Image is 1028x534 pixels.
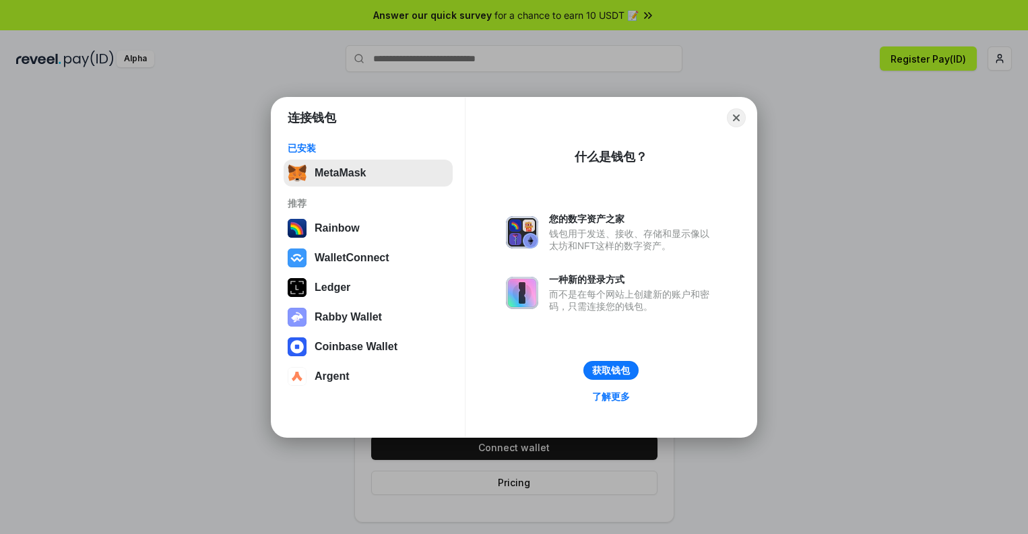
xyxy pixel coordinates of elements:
img: svg+xml,%3Csvg%20xmlns%3D%22http%3A%2F%2Fwww.w3.org%2F2000%2Fsvg%22%20width%3D%2228%22%20height%3... [288,278,307,297]
img: svg+xml,%3Csvg%20xmlns%3D%22http%3A%2F%2Fwww.w3.org%2F2000%2Fsvg%22%20fill%3D%22none%22%20viewBox... [506,277,538,309]
button: Coinbase Wallet [284,333,453,360]
img: svg+xml,%3Csvg%20xmlns%3D%22http%3A%2F%2Fwww.w3.org%2F2000%2Fsvg%22%20fill%3D%22none%22%20viewBox... [288,308,307,327]
div: 钱包用于发送、接收、存储和显示像以太坊和NFT这样的数字资产。 [549,228,716,252]
div: WalletConnect [315,252,389,264]
div: 已安装 [288,142,449,154]
div: 您的数字资产之家 [549,213,716,225]
img: svg+xml,%3Csvg%20width%3D%2228%22%20height%3D%2228%22%20viewBox%3D%220%200%2028%2028%22%20fill%3D... [288,337,307,356]
div: 一种新的登录方式 [549,273,716,286]
img: svg+xml,%3Csvg%20fill%3D%22none%22%20height%3D%2233%22%20viewBox%3D%220%200%2035%2033%22%20width%... [288,164,307,182]
button: Argent [284,363,453,390]
img: svg+xml,%3Csvg%20width%3D%2228%22%20height%3D%2228%22%20viewBox%3D%220%200%2028%2028%22%20fill%3D... [288,367,307,386]
img: svg+xml,%3Csvg%20width%3D%22120%22%20height%3D%22120%22%20viewBox%3D%220%200%20120%20120%22%20fil... [288,219,307,238]
div: Ledger [315,281,350,294]
div: Argent [315,370,350,382]
div: 推荐 [288,197,449,209]
div: Rainbow [315,222,360,234]
div: 什么是钱包？ [575,149,647,165]
img: svg+xml,%3Csvg%20width%3D%2228%22%20height%3D%2228%22%20viewBox%3D%220%200%2028%2028%22%20fill%3D... [288,248,307,267]
img: svg+xml,%3Csvg%20xmlns%3D%22http%3A%2F%2Fwww.w3.org%2F2000%2Fsvg%22%20fill%3D%22none%22%20viewBox... [506,216,538,248]
button: Rainbow [284,215,453,242]
div: 而不是在每个网站上创建新的账户和密码，只需连接您的钱包。 [549,288,716,312]
div: 获取钱包 [592,364,630,376]
button: Ledger [284,274,453,301]
a: 了解更多 [584,388,638,405]
button: MetaMask [284,160,453,187]
div: MetaMask [315,167,366,179]
div: Coinbase Wallet [315,341,397,353]
div: Rabby Wallet [315,311,382,323]
button: WalletConnect [284,244,453,271]
button: 获取钱包 [583,361,639,380]
button: Rabby Wallet [284,304,453,331]
button: Close [727,108,746,127]
h1: 连接钱包 [288,110,336,126]
div: 了解更多 [592,391,630,403]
